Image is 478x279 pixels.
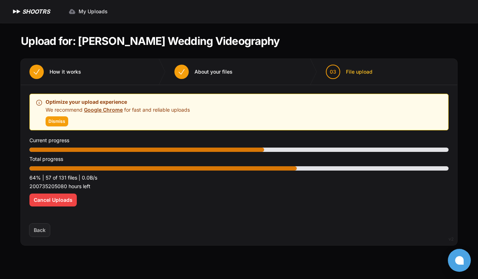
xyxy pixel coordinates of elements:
[29,182,449,191] p: 200735205080 hours left
[29,173,449,182] p: 64% | 57 of 131 files | 0.0B/s
[22,7,50,16] h1: SHOOTRS
[346,68,372,75] span: File upload
[29,136,449,145] p: Current progress
[46,98,190,106] p: Optimize your upload experience
[449,235,454,243] div: v2
[46,116,68,126] button: Dismiss
[11,7,50,16] a: SHOOTRS SHOOTRS
[330,68,336,75] span: 03
[46,106,190,113] p: We recommend for fast and reliable uploads
[21,34,280,47] h1: Upload for: [PERSON_NAME] Wedding Videography
[79,8,108,15] span: My Uploads
[448,249,471,272] button: Open chat window
[195,68,233,75] span: About your files
[34,196,72,204] span: Cancel Uploads
[48,118,65,124] span: Dismiss
[50,68,81,75] span: How it works
[11,7,22,16] img: SHOOTRS
[166,59,241,85] button: About your files
[21,59,90,85] button: How it works
[84,107,123,113] a: Google Chrome
[317,59,381,85] button: 03 File upload
[29,194,77,206] button: Cancel Uploads
[29,155,449,163] p: Total progress
[64,5,112,18] a: My Uploads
